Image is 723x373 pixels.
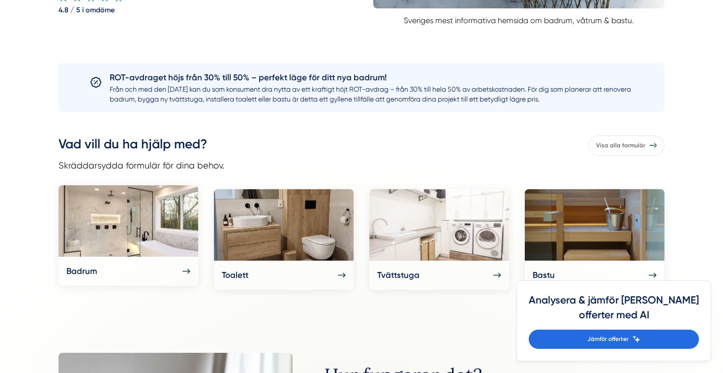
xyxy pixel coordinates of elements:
[596,141,645,150] span: Visa alla formulär
[369,189,509,290] a: Tvättstuga Tvättstuga
[587,335,629,344] span: Jämför offerter
[214,189,354,261] img: Toalett
[377,269,420,282] h5: Tvättstuga
[533,269,555,282] h5: Bastu
[222,269,248,282] h5: Toalett
[589,136,664,156] a: Visa alla formulär
[66,265,97,278] h5: Badrum
[59,136,224,158] h3: Vad vill du ha hjälp med?
[59,158,224,172] p: Skräddarsydda formulär för dina behov.
[214,189,354,290] a: Toalett Toalett
[110,84,633,104] p: Från och med den [DATE] kan du som konsument dra nytta av ett kraftigt höjt ROT-avdrag – från 30%...
[525,189,664,290] a: Bastu Bastu
[59,2,310,15] strong: 4.8 / 5 i omdöme
[525,189,664,261] img: Bastu
[110,71,633,84] h5: ROT-avdraget höjs från 30% till 50% – perfekt läge för ditt nya badrum!
[529,330,699,349] a: Jämför offerter
[369,189,509,261] img: Tvättstuga
[529,293,699,330] h4: Analysera & jämför [PERSON_NAME] offerter med AI
[373,8,664,27] p: Sveriges mest informativa hemsida om badrum, våtrum & bastu.
[59,185,198,257] img: Badrum
[59,185,198,286] a: Badrum Badrum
